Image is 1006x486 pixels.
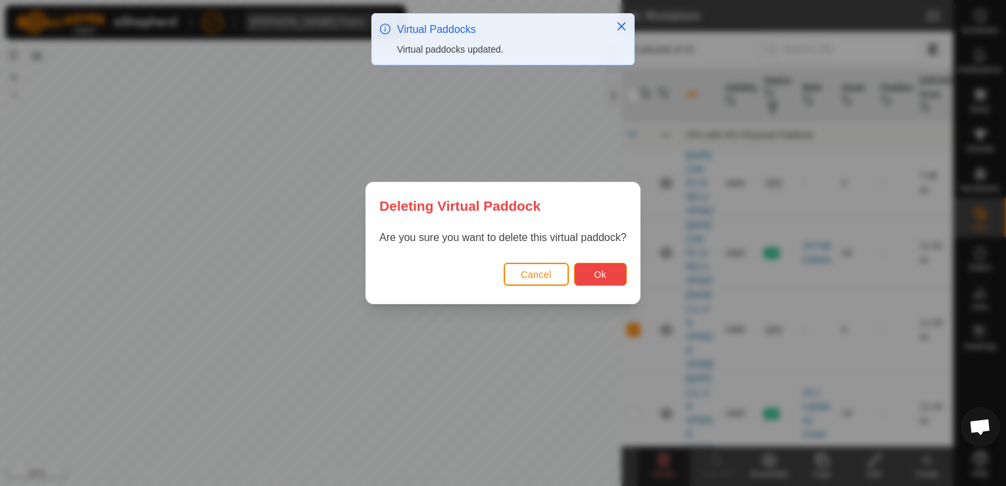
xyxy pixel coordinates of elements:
span: Ok [594,269,606,280]
button: Close [612,17,631,36]
button: Ok [574,263,627,286]
p: Are you sure you want to delete this virtual paddock? [379,230,626,246]
div: Virtual Paddocks [397,22,602,38]
button: Cancel [504,263,569,286]
span: Deleting Virtual Paddock [379,196,541,216]
span: Cancel [521,269,552,280]
div: Open chat [961,407,1000,446]
div: Virtual paddocks updated. [397,43,602,57]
